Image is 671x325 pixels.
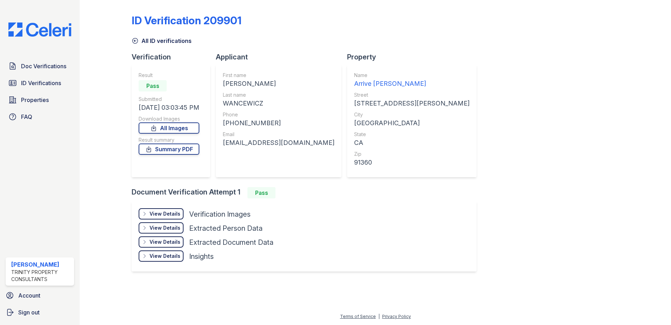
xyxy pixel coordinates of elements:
[354,79,470,89] div: Arrive [PERSON_NAME]
[189,223,263,233] div: Extracted Person Data
[18,308,40,317] span: Sign out
[132,187,482,198] div: Document Verification Attempt 1
[150,238,180,246] div: View Details
[382,314,411,319] a: Privacy Policy
[21,79,61,87] span: ID Verifications
[132,14,241,27] div: ID Verification 209901
[11,269,71,283] div: Trinity Property Consultants
[354,158,470,167] div: 91360
[354,111,470,118] div: City
[139,96,199,103] div: Submitted
[21,113,32,121] span: FAQ
[189,237,273,247] div: Extracted Document Data
[216,52,347,62] div: Applicant
[354,98,470,108] div: [STREET_ADDRESS][PERSON_NAME]
[354,131,470,138] div: State
[21,62,66,70] span: Doc Verifications
[223,72,334,79] div: First name
[18,291,40,300] span: Account
[354,72,470,89] a: Name Arrive [PERSON_NAME]
[378,314,380,319] div: |
[139,103,199,113] div: [DATE] 03:03:45 PM
[223,91,334,98] div: Last name
[340,314,376,319] a: Terms of Service
[150,253,180,260] div: View Details
[150,210,180,217] div: View Details
[223,118,334,128] div: [PHONE_NUMBER]
[223,111,334,118] div: Phone
[139,115,199,122] div: Download Images
[139,144,199,155] a: Summary PDF
[354,151,470,158] div: Zip
[3,288,77,302] a: Account
[132,37,192,45] a: All ID verifications
[3,305,77,319] a: Sign out
[354,138,470,148] div: CA
[189,209,251,219] div: Verification Images
[11,260,71,269] div: [PERSON_NAME]
[132,52,216,62] div: Verification
[6,110,74,124] a: FAQ
[139,72,199,79] div: Result
[6,76,74,90] a: ID Verifications
[223,138,334,148] div: [EMAIL_ADDRESS][DOMAIN_NAME]
[6,59,74,73] a: Doc Verifications
[150,224,180,231] div: View Details
[139,136,199,144] div: Result summary
[223,98,334,108] div: WANCEWICZ
[3,23,77,37] img: CE_Logo_Blue-a8612792a0a2168367f1c8372b55b34899dd931a85d93a1a3d3e32e68fde9ad4.png
[6,93,74,107] a: Properties
[21,96,49,104] span: Properties
[347,52,482,62] div: Property
[223,131,334,138] div: Email
[247,187,275,198] div: Pass
[139,122,199,134] a: All Images
[354,72,470,79] div: Name
[354,91,470,98] div: Street
[223,79,334,89] div: [PERSON_NAME]
[139,80,167,91] div: Pass
[189,251,214,261] div: Insights
[354,118,470,128] div: [GEOGRAPHIC_DATA]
